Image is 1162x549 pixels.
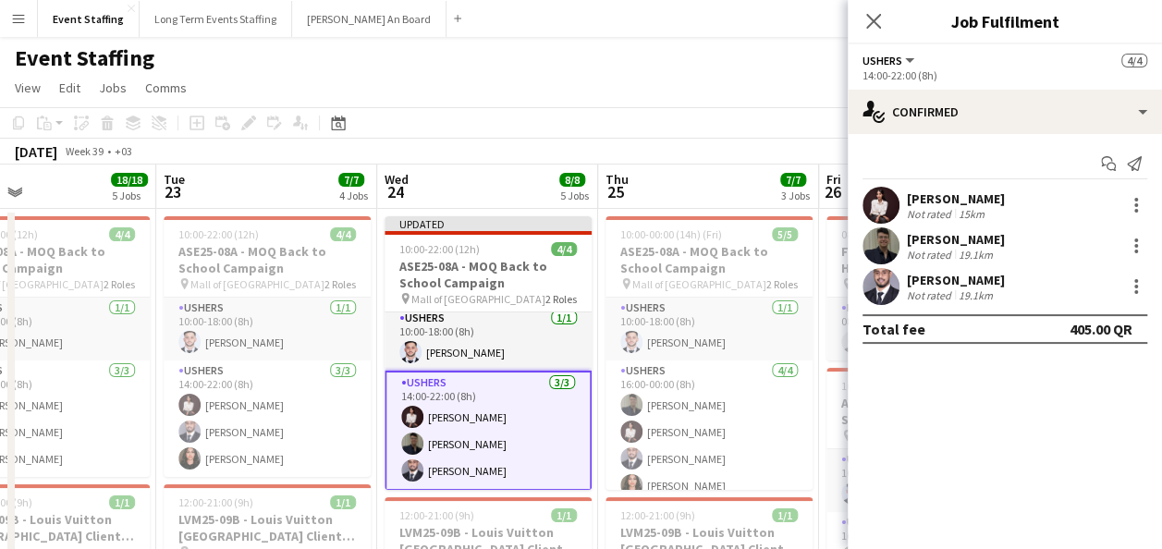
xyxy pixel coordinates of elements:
[603,181,629,202] span: 25
[164,171,185,188] span: Tue
[560,189,589,202] div: 5 Jobs
[1070,320,1132,338] div: 405.00 QR
[605,360,813,504] app-card-role: Ushers4/416:00-00:00 (8h)[PERSON_NAME][PERSON_NAME][PERSON_NAME][PERSON_NAME]
[15,44,154,72] h1: Event Staffing
[385,216,592,490] app-job-card: Updated10:00-22:00 (12h)4/4ASE25-08A - MOQ Back to School Campaign Mall of [GEOGRAPHIC_DATA]2 Rol...
[826,243,1034,276] h3: Fendi Kids Bilingual Host/Hostess
[138,76,194,100] a: Comms
[862,320,925,338] div: Total fee
[164,243,371,276] h3: ASE25-08A - MOQ Back to School Campaign
[772,508,798,522] span: 1/1
[772,227,798,241] span: 5/5
[862,54,902,67] span: Ushers
[164,216,371,477] app-job-card: 10:00-22:00 (12h)4/4ASE25-08A - MOQ Back to School Campaign Mall of [GEOGRAPHIC_DATA]2 RolesUsher...
[907,207,955,221] div: Not rated
[112,189,147,202] div: 5 Jobs
[385,171,409,188] span: Wed
[826,171,841,188] span: Fri
[104,277,135,291] span: 2 Roles
[399,508,474,522] span: 12:00-21:00 (9h)
[385,216,592,231] div: Updated
[907,248,955,262] div: Not rated
[59,79,80,96] span: Edit
[620,227,722,241] span: 10:00-00:00 (14h) (Fri)
[164,298,371,360] app-card-role: Ushers1/110:00-18:00 (8h)[PERSON_NAME]
[848,90,1162,134] div: Confirmed
[109,227,135,241] span: 4/4
[292,1,446,37] button: [PERSON_NAME] An Board
[955,288,997,302] div: 19.1km
[339,189,368,202] div: 4 Jobs
[826,449,1034,512] app-card-role: Ushers1/110:00-18:00 (8h)[PERSON_NAME]
[399,242,480,256] span: 10:00-22:00 (12h)
[178,227,259,241] span: 10:00-22:00 (12h)
[780,173,806,187] span: 7/7
[385,308,592,371] app-card-role: Ushers1/110:00-18:00 (8h)[PERSON_NAME]
[605,298,813,360] app-card-role: Ushers1/110:00-18:00 (8h)[PERSON_NAME]
[190,277,324,291] span: Mall of [GEOGRAPHIC_DATA]
[164,360,371,477] app-card-role: Ushers3/314:00-22:00 (8h)[PERSON_NAME][PERSON_NAME][PERSON_NAME]
[545,292,577,306] span: 2 Roles
[7,76,48,100] a: View
[605,216,813,490] app-job-card: 10:00-00:00 (14h) (Fri)5/5ASE25-08A - MOQ Back to School Campaign Mall of [GEOGRAPHIC_DATA]2 Role...
[605,243,813,276] h3: ASE25-08A - MOQ Back to School Campaign
[559,173,585,187] span: 8/8
[52,76,88,100] a: Edit
[632,277,766,291] span: Mall of [GEOGRAPHIC_DATA]
[385,371,592,491] app-card-role: Ushers3/314:00-22:00 (8h)[PERSON_NAME][PERSON_NAME][PERSON_NAME]
[178,495,253,509] span: 12:00-21:00 (9h)
[15,79,41,96] span: View
[1121,54,1147,67] span: 4/4
[338,173,364,187] span: 7/7
[551,242,577,256] span: 4/4
[826,216,1034,360] app-job-card: 08:00-17:00 (9h)0/1Fendi Kids Bilingual Host/Hostess [GEOGRAPHIC_DATA]1 RoleHosts / Hostesses22A0...
[111,173,148,187] span: 18/18
[99,79,127,96] span: Jobs
[161,181,185,202] span: 23
[15,142,57,161] div: [DATE]
[385,258,592,291] h3: ASE25-08A - MOQ Back to School Campaign
[907,272,1005,288] div: [PERSON_NAME]
[551,508,577,522] span: 1/1
[330,227,356,241] span: 4/4
[848,9,1162,33] h3: Job Fulfilment
[145,79,187,96] span: Comms
[862,68,1147,82] div: 14:00-22:00 (8h)
[841,227,916,241] span: 08:00-17:00 (9h)
[620,508,695,522] span: 12:00-21:00 (9h)
[38,1,140,37] button: Event Staffing
[109,495,135,509] span: 1/1
[826,298,1034,360] app-card-role: Hosts / Hostesses22A0/108:00-17:00 (9h)
[382,181,409,202] span: 24
[411,292,545,306] span: Mall of [GEOGRAPHIC_DATA]
[115,144,132,158] div: +03
[766,277,798,291] span: 2 Roles
[826,395,1034,428] h3: ASE25-08A - MOQ Back to School Campaign
[324,277,356,291] span: 2 Roles
[862,54,917,67] button: Ushers
[140,1,292,37] button: Long Term Events Staffing
[841,379,947,393] span: 10:00-00:00 (14h) (Sat)
[92,76,134,100] a: Jobs
[907,231,1005,248] div: [PERSON_NAME]
[907,288,955,302] div: Not rated
[605,171,629,188] span: Thu
[781,189,810,202] div: 3 Jobs
[164,511,371,544] h3: LVM25-09B - Louis Vuitton [GEOGRAPHIC_DATA] Client Advisor
[907,190,1005,207] div: [PERSON_NAME]
[330,495,356,509] span: 1/1
[61,144,107,158] span: Week 39
[955,248,997,262] div: 19.1km
[824,181,841,202] span: 26
[955,207,988,221] div: 15km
